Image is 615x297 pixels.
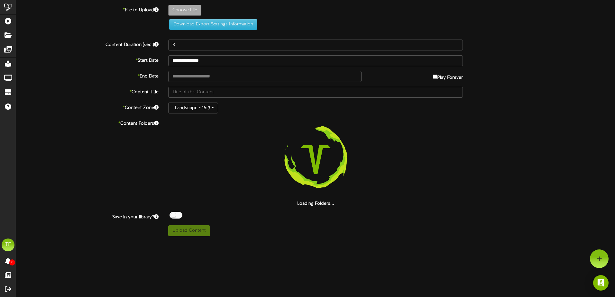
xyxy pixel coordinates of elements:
[11,71,163,80] label: End Date
[593,275,609,291] div: Open Intercom Messenger
[9,259,15,265] span: 0
[168,87,463,98] input: Title of this Content
[11,40,163,48] label: Content Duration (sec.)
[2,239,14,251] div: TF
[11,103,163,111] label: Content Zone
[433,75,437,79] input: Play Forever
[11,87,163,95] label: Content Title
[11,212,163,221] label: Save in your library?
[11,55,163,64] label: Start Date
[168,225,210,236] button: Upload Content
[168,103,218,113] button: Landscape - 16:9
[11,118,163,127] label: Content Folders
[433,71,463,81] label: Play Forever
[169,19,257,30] button: Download Export Settings Information
[297,201,334,206] strong: Loading Folders...
[274,118,357,201] img: loading-spinner-3.png
[166,22,257,27] a: Download Export Settings Information
[11,5,163,14] label: File to Upload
